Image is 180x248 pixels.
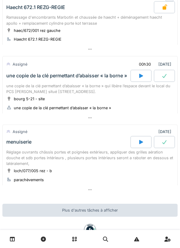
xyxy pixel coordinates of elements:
[14,177,44,183] div: parachèvements
[139,61,151,67] div: 00h30
[13,61,27,67] div: Assigné
[158,129,174,135] div: [DATE]
[6,139,31,145] div: menuiserie
[6,14,174,26] div: Ramassage d'encombrants Marbotin et chaussée de haecht + déménagement haecht apollo + remplacemen...
[84,224,96,236] img: badge-BVDL4wpA.svg
[6,73,127,79] div: une copie de la clé permettant d’abaisser « la borne »
[6,83,174,95] div: une copie de la clé permettant d’abaisser « la borne » qui libère l’espace devant le local du PCS...
[14,96,45,102] div: bourg 5-21 - site
[134,59,174,70] div: [DATE]
[13,129,27,135] div: Assigné
[14,168,52,174] div: loch/077/005 rez - b
[14,36,61,42] div: Haecht 672.1 REZG-REGIE
[14,105,111,111] div: une copie de la clé permettant d’abaisser « la borne »
[14,28,60,33] div: haec/672/001 rez gauche
[6,5,65,10] div: Haecht 672.1 REZG-REGIE
[6,149,174,167] div: Réglage ouvrants châssis portes et poignées extérieurs, appliquer des grilles aération douche et ...
[2,204,178,217] div: Plus d'autres tâches à afficher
